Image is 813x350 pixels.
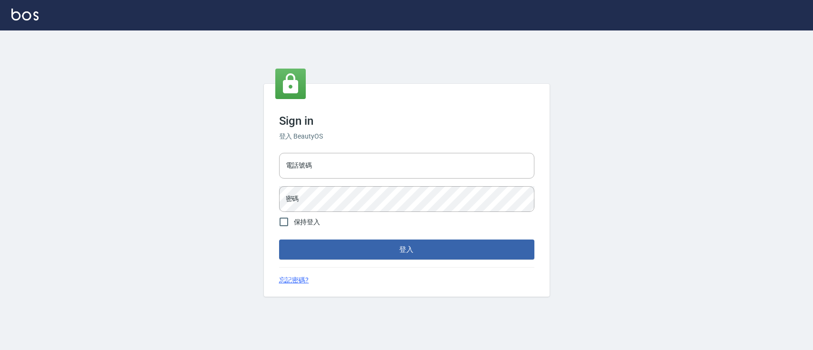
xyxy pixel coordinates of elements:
h3: Sign in [279,114,534,128]
h6: 登入 BeautyOS [279,131,534,141]
img: Logo [11,9,39,20]
a: 忘記密碼? [279,275,309,285]
button: 登入 [279,240,534,260]
span: 保持登入 [294,217,321,227]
